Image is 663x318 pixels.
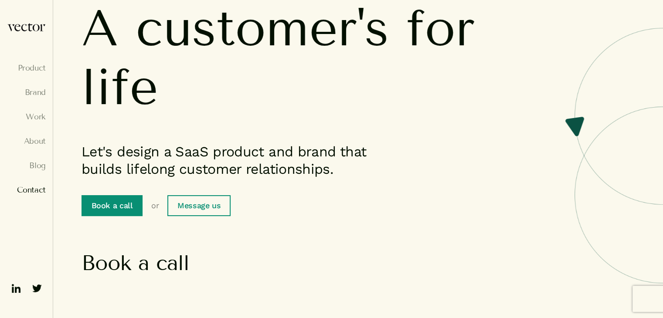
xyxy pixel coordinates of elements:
[7,186,46,194] a: Contact
[30,281,44,295] img: ico-twitter-fill
[167,195,230,216] a: Message us
[7,64,46,72] a: Product
[7,137,46,145] a: About
[7,112,46,121] a: Work
[82,58,158,117] span: life
[9,281,23,295] img: ico-linkedin
[82,251,605,275] h2: Book a call
[7,88,46,97] a: Brand
[82,143,378,178] p: Let's design a SaaS product and brand that builds lifelong customer relationships.
[82,195,143,216] a: Book a call
[151,200,159,211] span: or
[7,161,46,170] a: Blog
